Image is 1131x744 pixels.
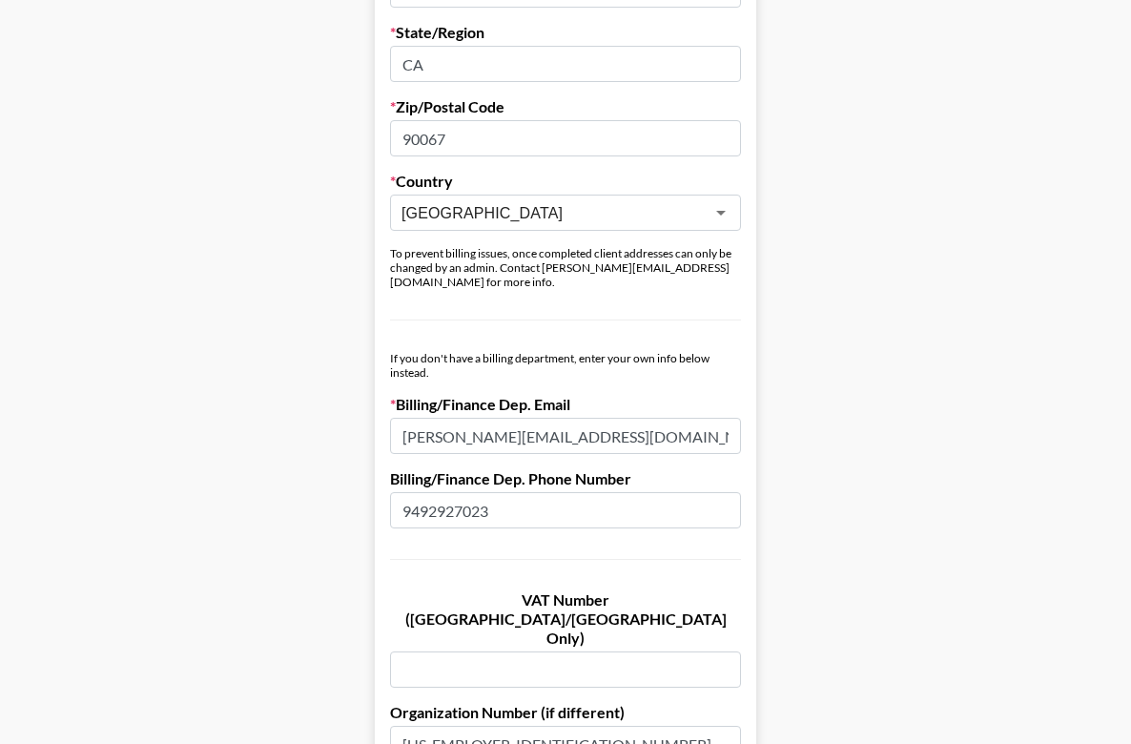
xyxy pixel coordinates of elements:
[708,199,734,226] button: Open
[390,23,741,42] label: State/Region
[390,590,741,648] label: VAT Number ([GEOGRAPHIC_DATA]/[GEOGRAPHIC_DATA] Only)
[390,246,741,289] div: To prevent billing issues, once completed client addresses can only be changed by an admin. Conta...
[390,469,741,488] label: Billing/Finance Dep. Phone Number
[390,97,741,116] label: Zip/Postal Code
[390,172,741,191] label: Country
[390,351,741,380] div: If you don't have a billing department, enter your own info below instead.
[390,395,741,414] label: Billing/Finance Dep. Email
[390,703,741,722] label: Organization Number (if different)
